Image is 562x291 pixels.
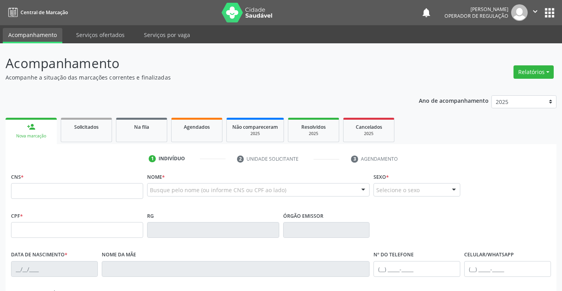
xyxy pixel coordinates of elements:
a: Serviços por vaga [138,28,196,42]
a: Serviços ofertados [71,28,130,42]
input: (__) _____-_____ [464,261,551,277]
span: Não compareceram [232,124,278,130]
span: Resolvidos [301,124,326,130]
span: Selecione o sexo [376,186,420,194]
span: Operador de regulação [444,13,508,19]
label: RG [147,210,154,222]
button: apps [543,6,556,20]
label: Celular/WhatsApp [464,249,514,261]
button:  [528,4,543,21]
p: Ano de acompanhamento [419,95,489,105]
label: Nome [147,171,165,183]
span: Cancelados [356,124,382,130]
a: Central de Marcação [6,6,68,19]
a: Acompanhamento [3,28,62,43]
label: CNS [11,171,24,183]
label: Data de nascimento [11,249,67,261]
span: Busque pelo nome (ou informe CNS ou CPF ao lado) [150,186,286,194]
button: Relatórios [513,65,554,79]
label: Nome da mãe [102,249,136,261]
div: 2025 [232,131,278,137]
input: (__) _____-_____ [373,261,460,277]
span: Central de Marcação [21,9,68,16]
span: Solicitados [74,124,99,130]
div: person_add [27,122,35,131]
span: Na fila [134,124,149,130]
label: Órgão emissor [283,210,323,222]
input: __/__/____ [11,261,98,277]
span: Agendados [184,124,210,130]
div: 1 [149,155,156,162]
img: img [511,4,528,21]
p: Acompanhamento [6,54,391,73]
i:  [531,7,540,16]
div: Nova marcação [11,133,51,139]
div: 2025 [294,131,333,137]
button: notifications [421,7,432,18]
p: Acompanhe a situação das marcações correntes e finalizadas [6,73,391,82]
div: Indivíduo [159,155,185,162]
div: [PERSON_NAME] [444,6,508,13]
label: Nº do Telefone [373,249,414,261]
label: CPF [11,210,23,222]
label: Sexo [373,171,389,183]
div: 2025 [349,131,388,137]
